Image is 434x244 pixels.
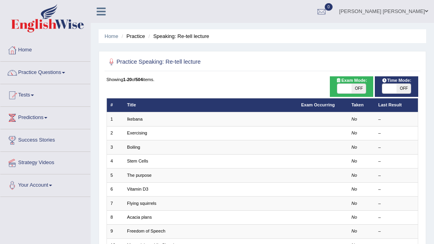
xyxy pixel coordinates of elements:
[123,98,297,112] th: Title
[107,126,123,140] td: 2
[352,117,357,121] em: No
[352,229,357,233] em: No
[378,130,414,136] div: –
[378,186,414,193] div: –
[0,39,90,59] a: Home
[352,145,357,149] em: No
[301,102,335,107] a: Exam Occurring
[378,228,414,235] div: –
[379,77,414,84] span: Time Mode:
[397,84,411,93] span: OFF
[107,140,123,154] td: 3
[0,107,90,127] a: Predictions
[378,116,414,123] div: –
[107,98,123,112] th: #
[107,210,123,224] td: 8
[107,168,123,182] td: 5
[127,229,165,233] a: Freedom of Speech
[107,182,123,196] td: 6
[107,57,300,67] h2: Practice Speaking: Re-tell lecture
[378,172,414,179] div: –
[107,154,123,168] td: 4
[127,117,142,121] a: Ikebana
[135,77,142,82] b: 504
[123,77,132,82] b: 1-20
[352,159,357,163] em: No
[352,215,357,219] em: No
[0,62,90,81] a: Practice Questions
[374,98,418,112] th: Last Result
[378,200,414,207] div: –
[352,173,357,178] em: No
[378,158,414,165] div: –
[120,32,145,40] li: Practice
[127,145,140,149] a: Boiling
[333,77,370,84] span: Exam Mode:
[352,131,357,135] em: No
[352,84,366,93] span: OFF
[378,214,414,221] div: –
[0,152,90,172] a: Strategy Videos
[107,197,123,210] td: 7
[105,33,118,39] a: Home
[352,187,357,191] em: No
[378,144,414,151] div: –
[127,159,148,163] a: Stem Cells
[352,201,357,206] em: No
[127,201,156,206] a: Flying squirrels
[127,215,152,219] a: Acacia plans
[107,112,123,126] td: 1
[127,173,152,178] a: The purpose
[0,174,90,194] a: Your Account
[0,129,90,149] a: Success Stories
[330,76,374,97] div: Show exams occurring in exams
[146,32,209,40] li: Speaking: Re-tell lecture
[127,131,147,135] a: Exercising
[325,3,333,11] span: 0
[0,84,90,104] a: Tests
[127,187,148,191] a: Vitamin D3
[107,225,123,238] td: 9
[348,98,374,112] th: Taken
[107,76,419,83] div: Showing of items.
